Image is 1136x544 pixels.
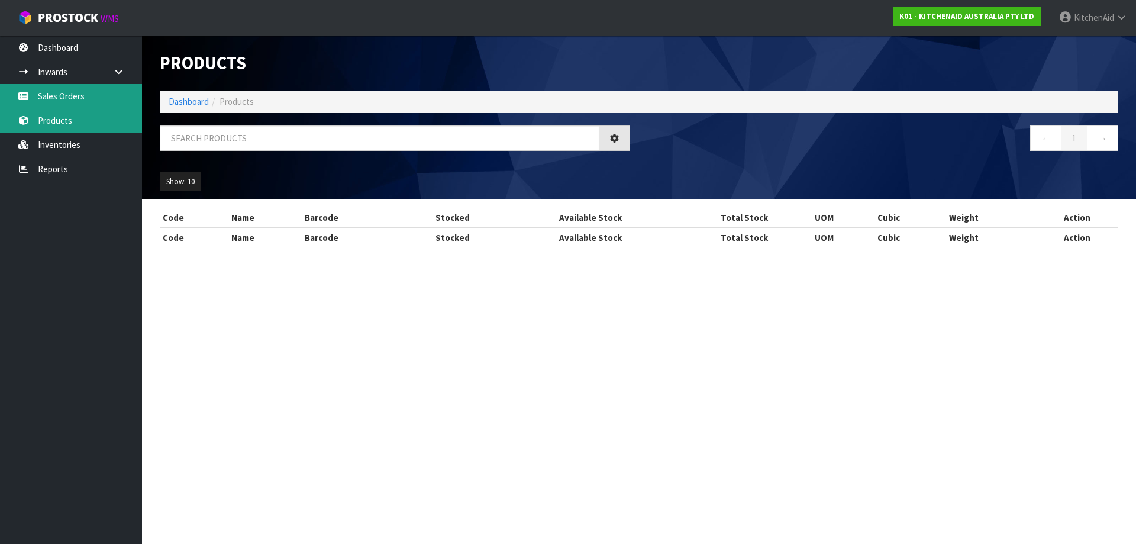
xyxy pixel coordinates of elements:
[1061,125,1087,151] a: 1
[160,228,228,247] th: Code
[899,11,1034,21] strong: K01 - KITCHENAID AUSTRALIA PTY LTD
[1036,228,1118,247] th: Action
[1087,125,1118,151] a: →
[504,208,677,227] th: Available Stock
[169,96,209,107] a: Dashboard
[504,228,677,247] th: Available Stock
[677,228,811,247] th: Total Stock
[228,208,302,227] th: Name
[160,172,201,191] button: Show: 10
[1036,208,1118,227] th: Action
[160,53,630,73] h1: Products
[220,96,254,107] span: Products
[874,208,946,227] th: Cubic
[946,208,1036,227] th: Weight
[402,208,504,227] th: Stocked
[101,13,119,24] small: WMS
[302,228,402,247] th: Barcode
[812,208,874,227] th: UOM
[677,208,811,227] th: Total Stock
[648,125,1118,154] nav: Page navigation
[402,228,504,247] th: Stocked
[812,228,874,247] th: UOM
[160,208,228,227] th: Code
[1074,12,1114,23] span: KitchenAid
[38,10,98,25] span: ProStock
[228,228,302,247] th: Name
[302,208,402,227] th: Barcode
[160,125,599,151] input: Search products
[946,228,1036,247] th: Weight
[874,228,946,247] th: Cubic
[18,10,33,25] img: cube-alt.png
[1030,125,1061,151] a: ←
